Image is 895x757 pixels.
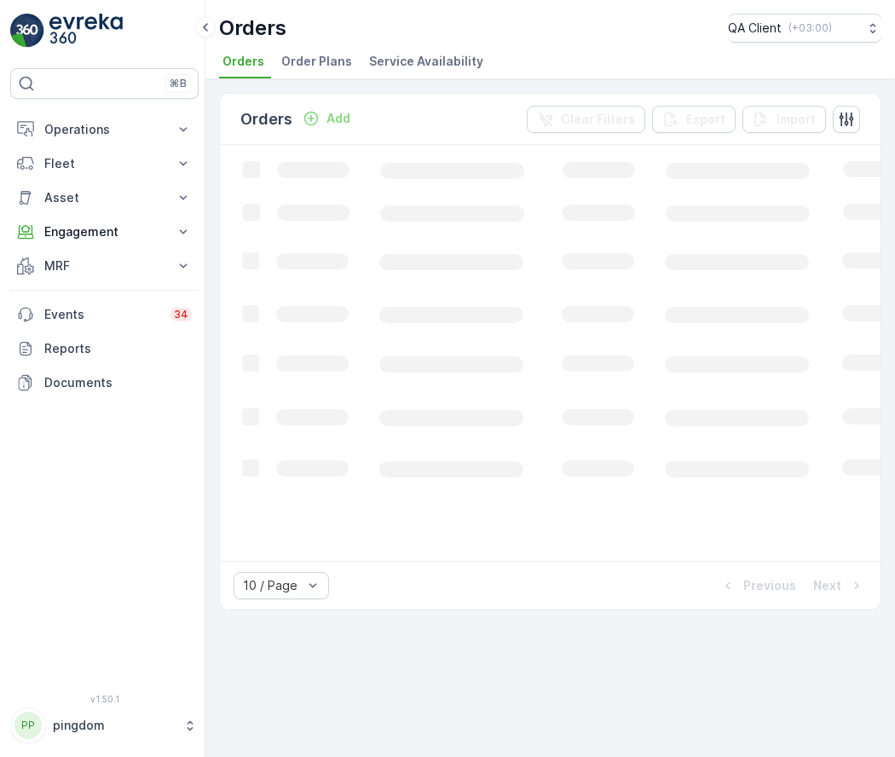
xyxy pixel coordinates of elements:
[44,306,160,323] p: Events
[10,147,199,181] button: Fleet
[728,14,881,43] button: QA Client(+03:00)
[811,575,867,596] button: Next
[10,298,199,332] a: Events34
[44,155,165,172] p: Fleet
[44,189,165,206] p: Asset
[10,113,199,147] button: Operations
[44,223,165,240] p: Engagement
[686,111,725,128] p: Export
[718,575,798,596] button: Previous
[174,308,188,321] p: 34
[170,77,187,90] p: ⌘B
[561,111,635,128] p: Clear Filters
[10,14,44,48] img: logo
[326,110,350,127] p: Add
[777,111,816,128] p: Import
[222,53,264,70] span: Orders
[369,53,483,70] span: Service Availability
[53,717,175,734] p: pingdom
[10,694,199,704] span: v 1.50.1
[652,106,736,133] button: Export
[10,366,199,400] a: Documents
[49,14,123,48] img: logo_light-DOdMpM7g.png
[728,20,782,37] p: QA Client
[788,21,832,35] p: ( +03:00 )
[281,53,352,70] span: Order Plans
[813,577,841,594] p: Next
[44,257,165,274] p: MRF
[527,106,645,133] button: Clear Filters
[240,107,292,131] p: Orders
[743,577,796,594] p: Previous
[10,215,199,249] button: Engagement
[10,181,199,215] button: Asset
[44,121,165,138] p: Operations
[742,106,826,133] button: Import
[44,374,192,391] p: Documents
[10,332,199,366] a: Reports
[296,108,357,129] button: Add
[14,712,42,739] div: PP
[10,708,199,743] button: PPpingdom
[44,340,192,357] p: Reports
[219,14,286,42] p: Orders
[10,249,199,283] button: MRF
